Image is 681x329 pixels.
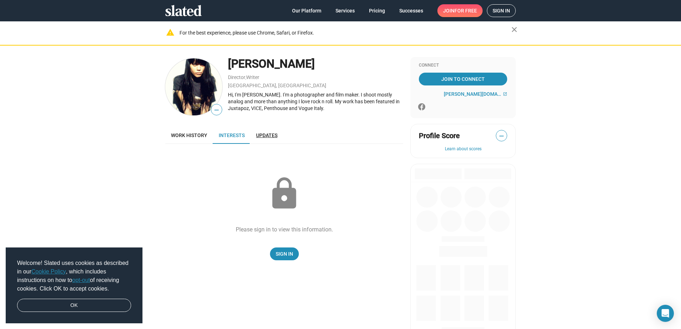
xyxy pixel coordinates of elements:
[444,91,507,97] a: [PERSON_NAME][DOMAIN_NAME]
[437,4,483,17] a: Joinfor free
[180,28,511,38] div: For the best experience, please use Chrome, Safari, or Firefox.
[419,73,507,85] a: Join To Connect
[219,132,245,138] span: Interests
[419,146,507,152] button: Learn about scores
[270,247,299,260] a: Sign In
[369,4,385,17] span: Pricing
[394,4,429,17] a: Successes
[286,4,327,17] a: Our Platform
[236,226,333,233] div: Please sign in to view this information.
[443,4,477,17] span: Join
[363,4,391,17] a: Pricing
[211,105,222,115] span: —
[228,83,326,88] a: [GEOGRAPHIC_DATA], [GEOGRAPHIC_DATA]
[420,73,506,85] span: Join To Connect
[6,247,142,324] div: cookieconsent
[17,299,131,312] a: dismiss cookie message
[419,131,460,141] span: Profile Score
[276,247,293,260] span: Sign In
[228,56,403,72] div: [PERSON_NAME]
[330,4,360,17] a: Services
[503,92,507,96] mat-icon: open_in_new
[17,259,131,293] span: Welcome! Slated uses cookies as described in our , which includes instructions on how to of recei...
[336,4,355,17] span: Services
[246,74,259,80] a: Writer
[496,131,507,141] span: —
[292,4,321,17] span: Our Platform
[487,4,516,17] a: Sign in
[419,63,507,68] div: Connect
[256,132,277,138] span: Updates
[399,4,423,17] span: Successes
[31,268,66,275] a: Cookie Policy
[493,5,510,17] span: Sign in
[72,277,90,283] a: opt-out
[213,127,250,144] a: Interests
[228,74,245,80] a: Director
[171,132,207,138] span: Work history
[165,58,222,115] img: Mandy-Lyn Antoniou
[510,25,519,34] mat-icon: close
[266,176,302,211] mat-icon: lock
[444,91,502,97] span: [PERSON_NAME][DOMAIN_NAME]
[454,4,477,17] span: for free
[245,76,246,80] span: ,
[165,127,213,144] a: Work history
[250,127,283,144] a: Updates
[166,28,175,37] mat-icon: warning
[228,92,403,111] div: Hi, I'm [PERSON_NAME]. I'm a photographer and film maker. I shoot mostly analog and more than any...
[657,305,674,322] div: Open Intercom Messenger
